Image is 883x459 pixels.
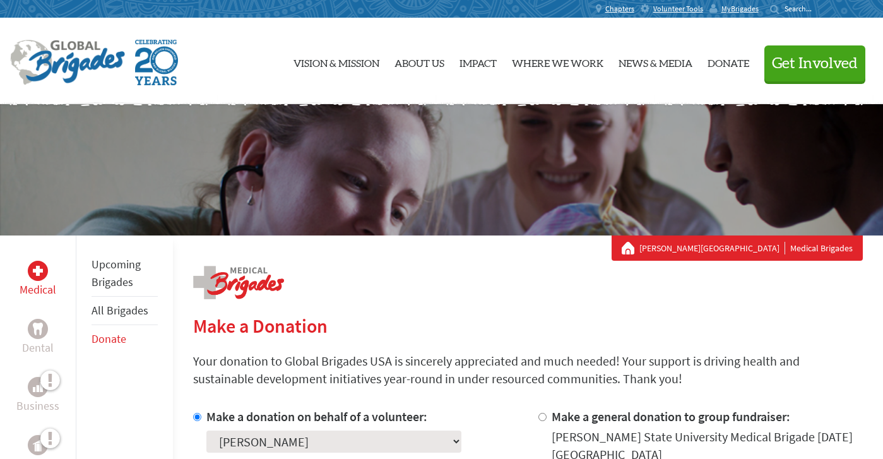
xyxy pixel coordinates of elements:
input: Search... [785,4,821,13]
a: MedicalMedical [20,261,56,299]
a: Donate [708,28,749,94]
a: Impact [459,28,497,94]
button: Get Involved [764,45,865,81]
div: Dental [28,319,48,339]
img: Dental [33,323,43,335]
label: Make a general donation to group fundraiser: [552,408,790,424]
p: Business [16,397,59,415]
img: Global Brigades Celebrating 20 Years [135,40,178,85]
img: Public Health [33,439,43,451]
img: logo-medical.png [193,266,284,299]
div: Medical [28,261,48,281]
div: Business [28,377,48,397]
li: Upcoming Brigades [92,251,158,297]
a: BusinessBusiness [16,377,59,415]
span: Chapters [605,4,634,14]
a: About Us [394,28,444,94]
a: Upcoming Brigades [92,257,141,289]
a: [PERSON_NAME][GEOGRAPHIC_DATA] [639,242,785,254]
a: News & Media [619,28,692,94]
a: Donate [92,331,126,346]
a: Vision & Mission [293,28,379,94]
li: Donate [92,325,158,353]
img: Global Brigades Logo [10,40,125,85]
a: All Brigades [92,303,148,318]
h2: Make a Donation [193,314,863,337]
div: Medical Brigades [622,242,853,254]
span: MyBrigades [721,4,759,14]
div: Public Health [28,435,48,455]
span: Get Involved [772,56,858,71]
p: Your donation to Global Brigades USA is sincerely appreciated and much needed! Your support is dr... [193,352,863,388]
p: Medical [20,281,56,299]
img: Medical [33,266,43,276]
li: All Brigades [92,297,158,325]
a: DentalDental [22,319,54,357]
label: Make a donation on behalf of a volunteer: [206,408,427,424]
a: Where We Work [512,28,603,94]
span: Volunteer Tools [653,4,703,14]
p: Dental [22,339,54,357]
img: Business [33,382,43,392]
